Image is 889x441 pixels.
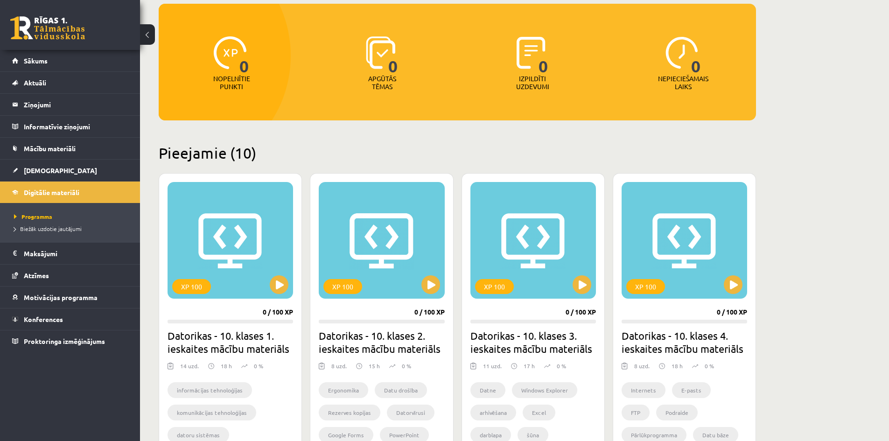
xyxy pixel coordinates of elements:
h2: Datorikas - 10. klases 2. ieskaites mācību materiāls [319,329,444,355]
h2: Datorikas - 10. klases 4. ieskaites mācību materiāls [622,329,747,355]
li: Excel [523,405,555,420]
span: Proktoringa izmēģinājums [24,337,105,345]
a: Ziņojumi [12,94,128,115]
div: 14 uzd. [180,362,199,376]
h2: Pieejamie (10) [159,144,756,162]
div: XP 100 [172,279,211,294]
img: icon-clock-7be60019b62300814b6bd22b8e044499b485619524d84068768e800edab66f18.svg [665,36,698,69]
span: [DEMOGRAPHIC_DATA] [24,166,97,175]
li: Rezerves kopijas [319,405,380,420]
li: Internets [622,382,665,398]
span: Mācību materiāli [24,144,76,153]
li: komunikācijas tehnoloģijas [168,405,256,420]
p: 18 h [221,362,232,370]
p: 15 h [369,362,380,370]
legend: Informatīvie ziņojumi [24,116,128,137]
p: Izpildīti uzdevumi [514,75,551,91]
span: 0 [691,36,701,75]
img: icon-learned-topics-4a711ccc23c960034f471b6e78daf4a3bad4a20eaf4de84257b87e66633f6470.svg [366,36,395,69]
img: icon-completed-tasks-ad58ae20a441b2904462921112bc710f1caf180af7a3daa7317a5a94f2d26646.svg [517,36,546,69]
a: Maksājumi [12,243,128,264]
li: Windows Explorer [512,382,577,398]
p: 0 % [557,362,566,370]
a: Rīgas 1. Tālmācības vidusskola [10,16,85,40]
a: Atzīmes [12,265,128,286]
div: XP 100 [475,279,514,294]
a: Motivācijas programma [12,287,128,308]
a: Mācību materiāli [12,138,128,159]
p: 0 % [705,362,714,370]
div: 8 uzd. [634,362,650,376]
a: Proktoringa izmēģinājums [12,330,128,352]
a: Sākums [12,50,128,71]
span: Biežāk uzdotie jautājumi [14,225,82,232]
a: Informatīvie ziņojumi [12,116,128,137]
a: Biežāk uzdotie jautājumi [14,224,131,233]
div: XP 100 [626,279,665,294]
div: 8 uzd. [331,362,347,376]
li: Datorvīrusi [387,405,434,420]
span: Programma [14,213,52,220]
legend: Maksājumi [24,243,128,264]
li: FTP [622,405,650,420]
span: 0 [388,36,398,75]
legend: Ziņojumi [24,94,128,115]
span: 0 [539,36,548,75]
a: Aktuāli [12,72,128,93]
img: icon-xp-0682a9bc20223a9ccc6f5883a126b849a74cddfe5390d2b41b4391c66f2066e7.svg [214,36,246,69]
h2: Datorikas - 10. klases 1. ieskaites mācību materiāls [168,329,293,355]
span: Digitālie materiāli [24,188,79,196]
h2: Datorikas - 10. klases 3. ieskaites mācību materiāls [470,329,596,355]
li: informācijas tehnoloģijas [168,382,252,398]
p: Nopelnītie punkti [213,75,250,91]
li: Datu drošība [375,382,427,398]
div: XP 100 [323,279,362,294]
a: Digitālie materiāli [12,182,128,203]
a: Programma [14,212,131,221]
span: 0 [239,36,249,75]
a: [DEMOGRAPHIC_DATA] [12,160,128,181]
li: Datne [470,382,505,398]
span: Aktuāli [24,78,46,87]
a: Konferences [12,308,128,330]
p: 0 % [254,362,263,370]
p: Apgūtās tēmas [364,75,400,91]
p: 17 h [524,362,535,370]
div: 11 uzd. [483,362,502,376]
li: Ergonomika [319,382,368,398]
p: Nepieciešamais laiks [658,75,708,91]
li: Podraide [656,405,698,420]
span: Konferences [24,315,63,323]
li: arhivēšana [470,405,516,420]
span: Atzīmes [24,271,49,280]
p: 18 h [672,362,683,370]
span: Motivācijas programma [24,293,98,301]
span: Sākums [24,56,48,65]
li: E-pasts [672,382,711,398]
p: 0 % [402,362,411,370]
